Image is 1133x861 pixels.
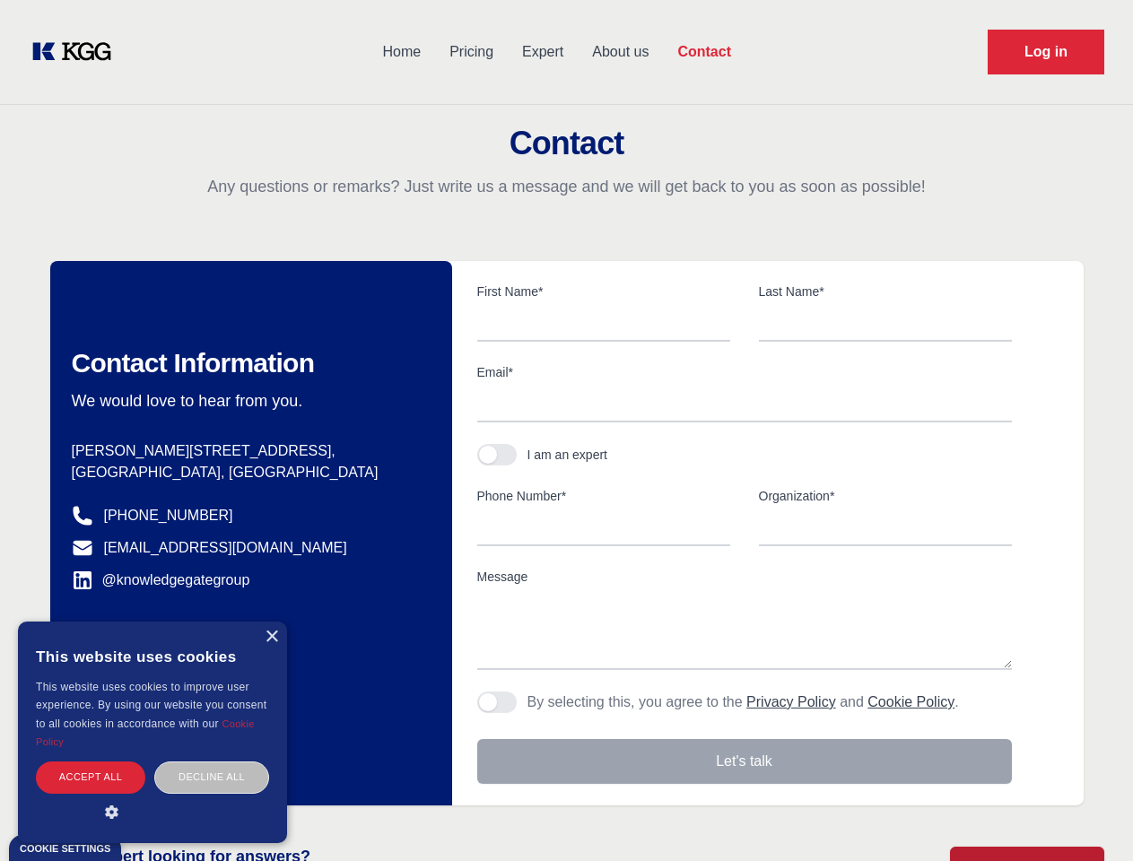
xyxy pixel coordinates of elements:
[22,126,1111,161] h2: Contact
[477,568,1012,586] label: Message
[988,30,1104,74] a: Request Demo
[72,440,423,462] p: [PERSON_NAME][STREET_ADDRESS],
[477,363,1012,381] label: Email*
[36,635,269,678] div: This website uses cookies
[368,29,435,75] a: Home
[663,29,745,75] a: Contact
[578,29,663,75] a: About us
[527,691,959,713] p: By selecting this, you agree to the and .
[867,694,954,709] a: Cookie Policy
[104,537,347,559] a: [EMAIL_ADDRESS][DOMAIN_NAME]
[36,718,255,747] a: Cookie Policy
[154,761,269,793] div: Decline all
[1043,775,1133,861] iframe: Chat Widget
[759,283,1012,300] label: Last Name*
[527,446,608,464] div: I am an expert
[22,176,1111,197] p: Any questions or remarks? Just write us a message and we will get back to you as soon as possible!
[477,739,1012,784] button: Let's talk
[477,283,730,300] label: First Name*
[435,29,508,75] a: Pricing
[72,347,423,379] h2: Contact Information
[265,631,278,644] div: Close
[72,462,423,483] p: [GEOGRAPHIC_DATA], [GEOGRAPHIC_DATA]
[36,681,266,730] span: This website uses cookies to improve user experience. By using our website you consent to all coo...
[72,570,250,591] a: @knowledgegategroup
[746,694,836,709] a: Privacy Policy
[36,761,145,793] div: Accept all
[20,844,110,854] div: Cookie settings
[759,487,1012,505] label: Organization*
[508,29,578,75] a: Expert
[104,505,233,526] a: [PHONE_NUMBER]
[29,38,126,66] a: KOL Knowledge Platform: Talk to Key External Experts (KEE)
[477,487,730,505] label: Phone Number*
[72,390,423,412] p: We would love to hear from you.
